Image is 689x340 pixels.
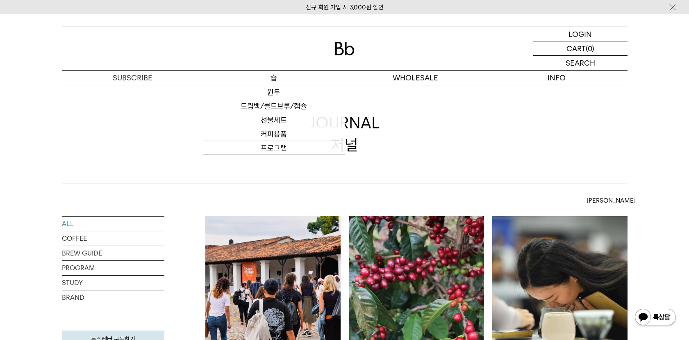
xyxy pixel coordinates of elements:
[566,41,586,55] p: CART
[62,290,164,305] a: BRAND
[335,42,355,55] img: 로고
[62,276,164,290] a: STUDY
[306,4,384,11] a: 신규 회원 가입 시 3,000원 할인
[533,27,628,41] a: LOGIN
[568,27,592,41] p: LOGIN
[203,113,345,127] a: 선물세트
[566,56,595,70] p: SEARCH
[309,112,380,155] div: JOURNAL 저널
[586,41,594,55] p: (0)
[62,246,164,260] a: BREW GUIDE
[203,71,345,85] a: 숍
[203,127,345,141] a: 커피용품
[587,196,636,205] span: [PERSON_NAME]
[634,308,677,328] img: 카카오톡 채널 1:1 채팅 버튼
[203,141,345,155] a: 프로그램
[62,71,203,85] a: SUBSCRIBE
[62,217,164,231] a: ALL
[345,71,486,85] p: WHOLESALE
[486,71,628,85] p: INFO
[62,261,164,275] a: PROGRAM
[533,41,628,56] a: CART (0)
[62,231,164,246] a: COFFEE
[203,85,345,99] a: 원두
[203,99,345,113] a: 드립백/콜드브루/캡슐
